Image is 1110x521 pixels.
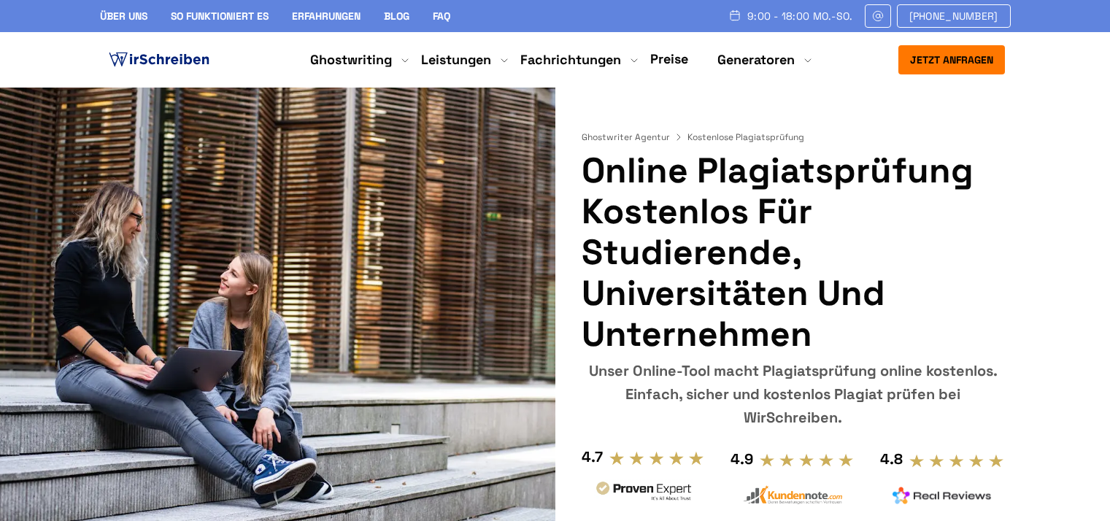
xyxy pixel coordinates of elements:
[582,445,603,468] div: 4.7
[898,45,1005,74] button: Jetzt anfragen
[520,51,621,69] a: Fachrichtungen
[433,9,450,23] a: FAQ
[687,131,804,143] span: Kostenlose Plagiatsprüfung
[594,479,693,506] img: provenexpert
[743,485,842,505] img: kundennote
[650,50,688,67] a: Preise
[421,51,491,69] a: Leistungen
[292,9,361,23] a: Erfahrungen
[717,51,795,69] a: Generatoren
[747,10,853,22] span: 9:00 - 18:00 Mo.-So.
[106,49,212,71] img: logo ghostwriter-österreich
[609,450,704,466] img: stars
[100,9,147,23] a: Über uns
[871,10,884,22] img: Email
[310,51,392,69] a: Ghostwriting
[731,447,753,471] div: 4.9
[582,150,1004,355] h1: Online Plagiatsprüfung kostenlos für Studierende, Universitäten und Unternehmen
[909,10,998,22] span: [PHONE_NUMBER]
[582,359,1004,429] div: Unser Online-Tool macht Plagiatsprüfung online kostenlos. Einfach, sicher und kostenlos Plagiat p...
[909,453,1004,469] img: stars
[759,452,855,468] img: stars
[171,9,269,23] a: So funktioniert es
[897,4,1011,28] a: [PHONE_NUMBER]
[893,487,992,504] img: realreviews
[728,9,741,21] img: Schedule
[582,131,685,143] a: Ghostwriter Agentur
[880,447,903,471] div: 4.8
[384,9,409,23] a: Blog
